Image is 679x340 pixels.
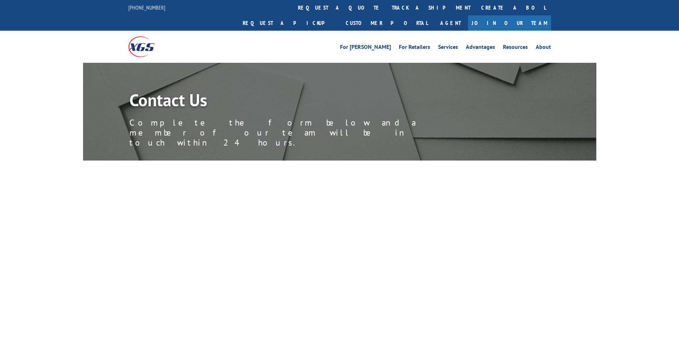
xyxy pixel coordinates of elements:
[128,4,165,11] a: [PHONE_NUMBER]
[399,44,430,52] a: For Retailers
[466,44,495,52] a: Advantages
[536,44,551,52] a: About
[340,15,433,31] a: Customer Portal
[433,15,468,31] a: Agent
[237,15,340,31] a: Request a pickup
[438,44,458,52] a: Services
[468,15,551,31] a: Join Our Team
[340,44,391,52] a: For [PERSON_NAME]
[503,44,528,52] a: Resources
[129,118,450,148] p: Complete the form below and a member of our team will be in touch within 24 hours.
[129,91,450,112] h1: Contact Us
